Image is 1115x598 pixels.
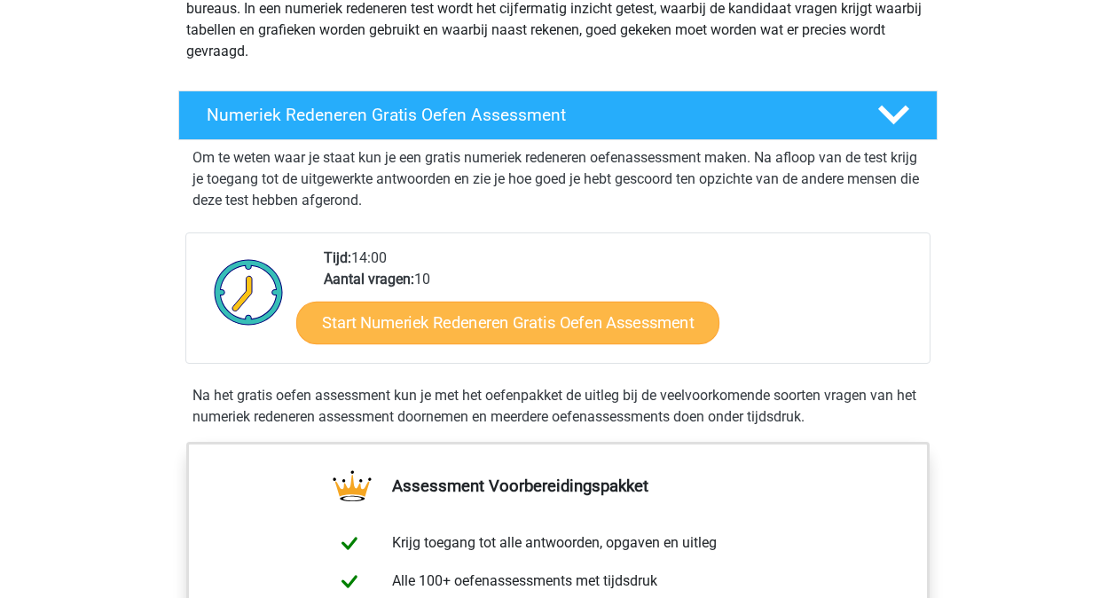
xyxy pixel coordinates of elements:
[207,105,849,125] h4: Numeriek Redeneren Gratis Oefen Assessment
[324,271,414,287] b: Aantal vragen:
[204,248,294,336] img: Klok
[171,90,945,140] a: Numeriek Redeneren Gratis Oefen Assessment
[192,147,923,211] p: Om te weten waar je staat kun je een gratis numeriek redeneren oefenassessment maken. Na afloop v...
[185,385,930,428] div: Na het gratis oefen assessment kun je met het oefenpakket de uitleg bij de veelvoorkomende soorte...
[324,249,351,266] b: Tijd:
[296,301,719,343] a: Start Numeriek Redeneren Gratis Oefen Assessment
[310,248,929,363] div: 14:00 10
